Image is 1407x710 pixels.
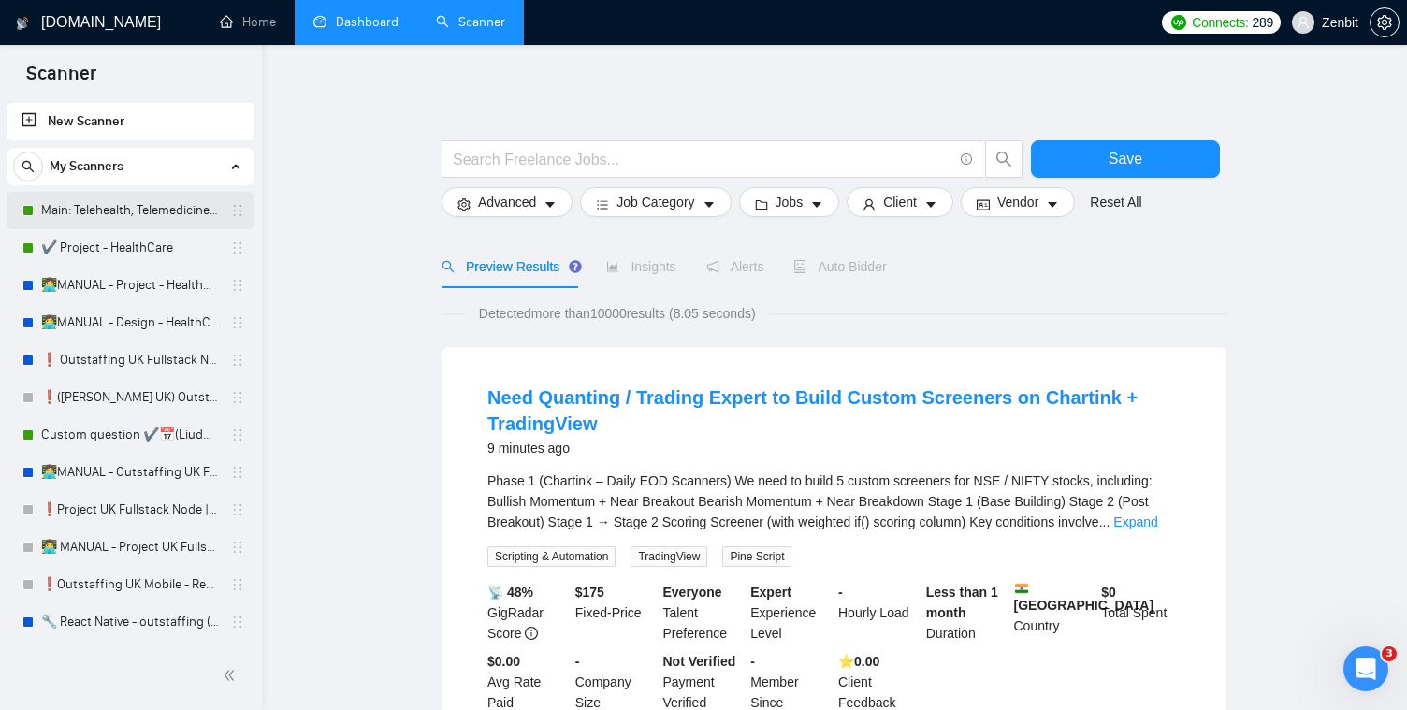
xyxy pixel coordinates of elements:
li: New Scanner [7,103,254,140]
button: search [13,152,43,181]
div: Duration [922,582,1010,644]
span: user [863,197,876,211]
span: holder [230,390,245,405]
a: dashboardDashboard [313,14,399,30]
span: holder [230,353,245,368]
span: caret-down [924,197,937,211]
b: $ 175 [575,585,604,600]
b: 📡 48% [487,585,533,600]
button: settingAdvancedcaret-down [442,187,573,217]
b: $0.00 [487,654,520,669]
a: 🔧 React Native - outstaffing (Dmitry) [41,603,219,641]
div: Country [1010,582,1098,644]
button: search [985,140,1023,178]
button: Save [1031,140,1220,178]
a: ❗Project UK Fullstack Node | React [41,491,219,529]
b: Everyone [663,585,722,600]
b: Less than 1 month [926,585,998,620]
a: homeHome [220,14,276,30]
span: Insights [606,259,675,274]
span: Vendor [997,192,1038,212]
a: ✔️ Project - HealthCare [41,229,219,267]
span: 289 [1253,12,1273,33]
b: - [838,585,843,600]
span: holder [230,278,245,293]
b: [GEOGRAPHIC_DATA] [1014,582,1154,613]
span: holder [230,315,245,330]
span: Job Category [616,192,694,212]
span: folder [755,197,768,211]
b: - [575,654,580,669]
b: Expert [750,585,791,600]
button: folderJobscaret-down [739,187,840,217]
a: Reset All [1090,192,1141,212]
span: Detected more than 10000 results (8.05 seconds) [466,303,769,324]
div: Experience Level [747,582,834,644]
a: 👩‍💻MANUAL - Outstaffing UK Fullstack Node | React [41,454,219,491]
span: holder [230,615,245,630]
a: Expand [1113,514,1157,529]
span: search [986,151,1022,167]
div: Hourly Load [834,582,922,644]
span: caret-down [810,197,823,211]
span: robot [793,260,806,273]
span: Jobs [776,192,804,212]
span: setting [457,197,471,211]
button: setting [1370,7,1400,37]
div: Total Spent [1097,582,1185,644]
b: Not Verified [663,654,736,669]
span: caret-down [544,197,557,211]
span: Scripting & Automation [487,546,616,567]
span: holder [230,502,245,517]
a: setting [1370,15,1400,30]
span: idcard [977,197,990,211]
span: info-circle [961,153,973,166]
span: Auto Bidder [793,259,886,274]
a: 👩‍💻MANUAL - Design - HealthCare [41,304,219,341]
a: 👩‍💻 MANUAL - Project UK Fullstack Node | React [41,529,219,566]
span: Pine Script [722,546,791,567]
span: setting [1371,15,1399,30]
span: caret-down [703,197,716,211]
span: area-chart [606,260,619,273]
span: holder [230,427,245,442]
b: ⭐️ 0.00 [838,654,879,669]
button: idcardVendorcaret-down [961,187,1075,217]
div: GigRadar Score [484,582,572,644]
a: 👩‍💻 MANUAL - React Native - outstaffing (Dmitry) [41,641,219,678]
a: Main: Telehealth, Telemedicine, Virtual Care [41,192,219,229]
a: searchScanner [436,14,505,30]
b: - [750,654,755,669]
a: ❗ Outstaffing UK Fullstack Node | React [41,341,219,379]
span: Save [1109,147,1142,170]
span: caret-down [1046,197,1059,211]
span: info-circle [525,627,538,640]
span: Preview Results [442,259,576,274]
a: New Scanner [22,103,239,140]
span: Alerts [706,259,764,274]
span: Connects: [1192,12,1248,33]
a: 👩‍💻MANUAL - Project - HealthCare (NodeJS + ReactJS) [41,267,219,304]
span: search [14,160,42,173]
a: Custom question ✔️📅(Liudmyla [GEOGRAPHIC_DATA]) Outstaffing [GEOGRAPHIC_DATA] Fullstack Node | React [41,416,219,454]
img: 🇮🇳 [1015,582,1028,595]
input: Search Freelance Jobs... [453,148,952,171]
div: Tooltip anchor [567,258,584,275]
span: ... [1099,514,1110,529]
iframe: Intercom live chat [1343,646,1388,691]
span: holder [230,240,245,255]
span: Phase 1 (Chartink – Daily EOD Scanners) We need to build 5 custom screeners for NSE / NIFTY stock... [487,473,1153,529]
span: TradingView [631,546,707,567]
span: search [442,260,455,273]
a: Need Quanting / Trading Expert to Build Custom Screeners on Chartink + TradingView [487,387,1138,434]
span: bars [596,197,609,211]
div: Talent Preference [660,582,747,644]
button: userClientcaret-down [847,187,953,217]
span: notification [706,260,719,273]
span: Scanner [11,60,111,99]
span: holder [230,465,245,480]
div: Fixed-Price [572,582,660,644]
span: holder [230,203,245,218]
span: double-left [223,666,241,685]
b: $ 0 [1101,585,1116,600]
